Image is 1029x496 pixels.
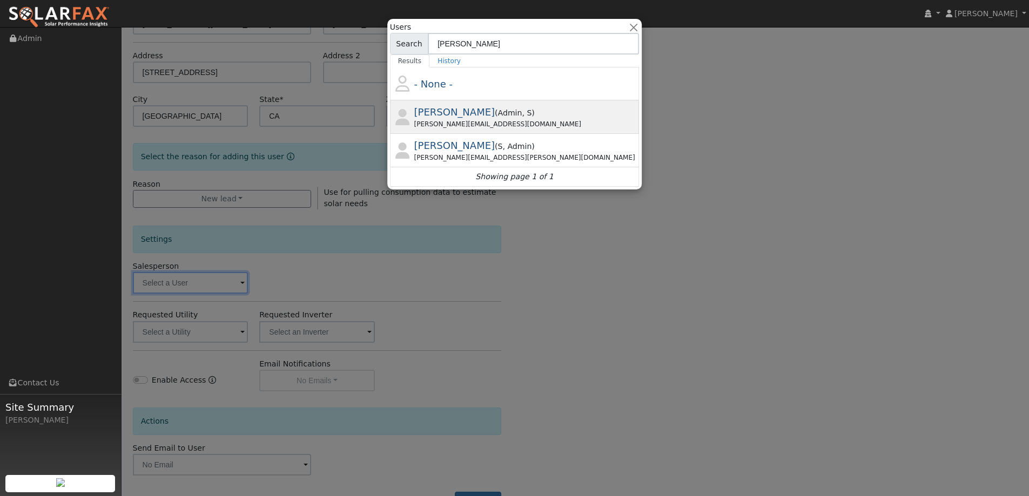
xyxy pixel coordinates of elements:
span: Salesperson [498,142,503,151]
img: SolarFax [8,6,110,29]
div: [PERSON_NAME][EMAIL_ADDRESS][PERSON_NAME][DOMAIN_NAME] [414,153,637,162]
span: Site Summary [5,400,116,415]
span: Admin [503,142,532,151]
span: ( ) [495,142,535,151]
span: ( ) [495,108,535,117]
span: [PERSON_NAME] [414,140,495,151]
i: Showing page 1 of 1 [475,171,553,182]
span: Admin [498,108,522,117]
img: retrieve [56,478,65,487]
span: Search [390,33,428,55]
span: [PERSON_NAME] [954,9,1018,18]
div: [PERSON_NAME] [5,415,116,426]
span: Salesperson [522,108,532,117]
a: Results [390,55,430,67]
span: [PERSON_NAME] [414,106,495,118]
span: - None - [414,78,453,90]
div: [PERSON_NAME][EMAIL_ADDRESS][DOMAIN_NAME] [414,119,637,129]
span: Users [390,22,411,33]
a: History [429,55,469,67]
